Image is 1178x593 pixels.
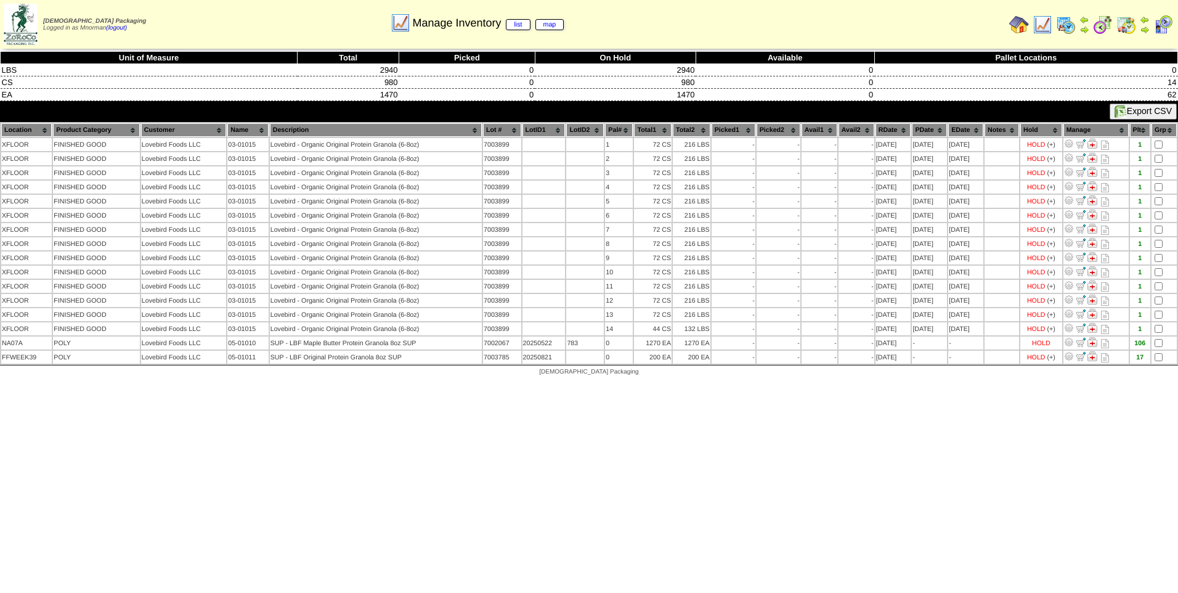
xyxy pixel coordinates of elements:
td: XFLOOR [1,138,52,151]
div: 1 [1131,255,1150,262]
td: - [802,138,837,151]
i: Note [1101,197,1109,207]
th: Hold [1020,123,1062,137]
td: - [802,209,837,222]
td: Lovebird - Organic Original Protein Granola (6-8oz) [270,252,482,264]
td: XFLOOR [1,195,52,208]
td: Lovebird Foods LLC [141,252,226,264]
img: Adjust [1064,323,1074,333]
img: Adjust [1064,309,1074,319]
img: Adjust [1064,295,1074,305]
th: PDate [912,123,947,137]
td: XFLOOR [1,166,52,179]
img: arrowleft.gif [1079,15,1089,25]
div: HOLD [1027,240,1046,248]
td: 14 [874,76,1177,89]
td: 6 [605,209,633,222]
img: Move [1076,337,1086,347]
span: Manage Inventory [412,17,564,30]
td: 2940 [298,64,399,76]
td: 2940 [535,64,696,76]
td: - [757,237,800,250]
td: - [712,181,755,194]
img: Manage Hold [1087,323,1097,333]
td: LBS [1,64,298,76]
td: - [839,166,874,179]
td: Lovebird Foods LLC [141,237,226,250]
img: Manage Hold [1087,266,1097,276]
td: 0 [874,64,1177,76]
td: 216 LBS [673,181,710,194]
td: [DATE] [875,138,911,151]
td: 03-01015 [227,152,268,165]
td: Lovebird - Organic Original Protein Granola (6-8oz) [270,181,482,194]
th: Avail2 [839,123,874,137]
td: 7003899 [483,181,521,194]
td: - [712,209,755,222]
td: 7003899 [483,195,521,208]
td: 03-01015 [227,166,268,179]
td: - [757,181,800,194]
td: 03-01015 [227,266,268,279]
div: 1 [1131,226,1150,234]
img: Move [1076,309,1086,319]
td: - [712,166,755,179]
img: Manage Hold [1087,139,1097,149]
img: Manage Hold [1087,280,1097,290]
td: FINISHED GOOD [53,252,140,264]
td: 62 [874,89,1177,101]
td: [DATE] [875,252,911,264]
td: 7003899 [483,138,521,151]
td: FINISHED GOOD [53,237,140,250]
th: Picked1 [712,123,755,137]
img: Adjust [1064,351,1074,361]
td: - [757,252,800,264]
div: HOLD [1027,212,1046,219]
td: Lovebird Foods LLC [141,223,226,236]
td: FINISHED GOOD [53,209,140,222]
td: 0 [399,76,535,89]
i: Note [1101,183,1109,192]
td: 0 [696,64,874,76]
td: 1470 [535,89,696,101]
div: 1 [1131,240,1150,248]
div: (+) [1047,170,1055,177]
img: Move [1076,210,1086,219]
td: - [802,152,837,165]
td: Lovebird Foods LLC [141,138,226,151]
td: - [757,152,800,165]
th: Total [298,52,399,64]
img: Move [1076,181,1086,191]
div: HOLD [1027,170,1046,177]
img: Move [1076,224,1086,234]
td: 0 [696,89,874,101]
div: 1 [1131,170,1150,177]
td: 72 CS [634,252,672,264]
td: 216 LBS [673,152,710,165]
th: Avail1 [802,123,837,137]
div: (+) [1047,198,1055,205]
td: XFLOOR [1,152,52,165]
img: calendarprod.gif [1056,15,1076,35]
td: CS [1,76,298,89]
td: - [712,195,755,208]
th: Lot # [483,123,521,137]
img: excel.gif [1115,105,1127,118]
td: 03-01015 [227,181,268,194]
td: [DATE] [948,138,983,151]
td: [DATE] [948,252,983,264]
img: home.gif [1009,15,1029,35]
th: Location [1,123,52,137]
td: 5 [605,195,633,208]
td: XFLOOR [1,252,52,264]
td: FINISHED GOOD [53,195,140,208]
td: 7003899 [483,166,521,179]
div: (+) [1047,226,1055,234]
td: FINISHED GOOD [53,138,140,151]
img: Move [1076,280,1086,290]
div: (+) [1047,184,1055,191]
td: Lovebird Foods LLC [141,195,226,208]
td: - [757,195,800,208]
td: 0 [399,64,535,76]
td: 03-01015 [227,195,268,208]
